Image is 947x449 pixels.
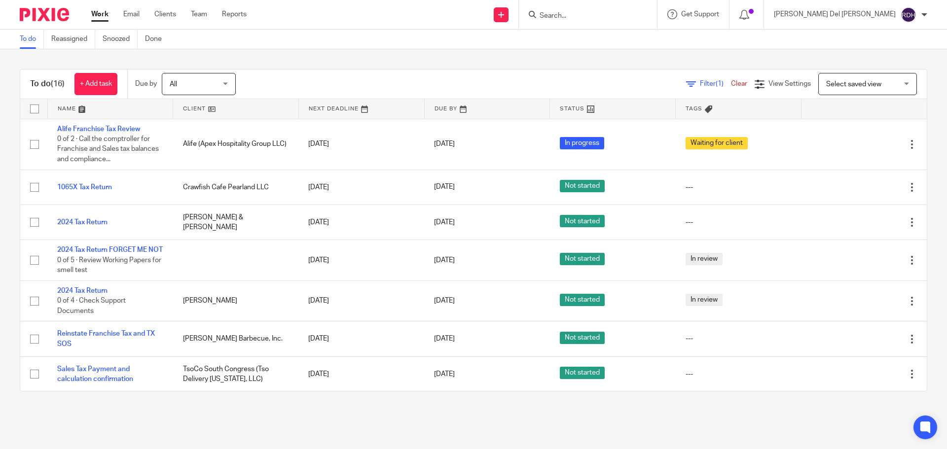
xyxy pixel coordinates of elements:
a: Clients [154,9,176,19]
a: 2024 Tax Return FORGET ME NOT [57,246,163,253]
span: Tags [686,106,702,111]
img: svg%3E [901,7,916,23]
a: Work [91,9,109,19]
span: [DATE] [434,335,455,342]
span: In progress [560,137,604,149]
span: In review [686,294,723,306]
a: 2024 Tax Return [57,287,108,294]
a: Snoozed [103,30,138,49]
span: 0 of 5 · Review Working Papers for smell test [57,257,161,274]
span: [DATE] [434,257,455,264]
a: 1065X Tax Return [57,184,112,191]
td: [DATE] [298,240,424,280]
a: Clear [731,80,747,87]
span: Filter [700,80,731,87]
span: All [170,81,177,88]
p: Due by [135,79,157,89]
a: Done [145,30,169,49]
span: Select saved view [826,81,881,88]
a: Team [191,9,207,19]
span: Not started [560,294,605,306]
td: Crawfish Cafe Pearland LLC [173,170,299,205]
span: [DATE] [434,371,455,378]
span: [DATE] [434,184,455,191]
a: + Add task [74,73,117,95]
span: 0 of 4 · Check Support Documents [57,297,126,314]
h1: To do [30,79,65,89]
span: Waiting for client [686,137,748,149]
span: In review [686,253,723,265]
td: [DATE] [298,119,424,170]
td: [PERSON_NAME] & [PERSON_NAME] [173,205,299,240]
a: Alife Franchise Tax Review [57,126,140,133]
div: --- [686,334,792,344]
span: Get Support [681,11,719,18]
span: Not started [560,367,605,379]
td: [DATE] [298,170,424,205]
td: [DATE] [298,321,424,356]
div: --- [686,182,792,192]
a: Email [123,9,140,19]
div: --- [686,217,792,227]
span: [DATE] [434,298,455,305]
a: Reports [222,9,247,19]
a: 2024 Tax Return [57,219,108,226]
span: Not started [560,180,605,192]
span: Not started [560,253,605,265]
a: Reinstate Franchise Tax and TX SOS [57,330,155,347]
td: TsoCo South Congress (Tso Delivery [US_STATE], LLC) [173,356,299,391]
td: [DATE] [298,356,424,391]
td: Alife (Apex Hospitality Group LLC) [173,119,299,170]
span: [DATE] [434,219,455,226]
span: View Settings [768,80,811,87]
a: To do [20,30,44,49]
span: (16) [51,80,65,88]
span: (1) [716,80,724,87]
span: 0 of 2 · Call the comptroller for Franchise and Sales tax balances and compliance... [57,136,159,163]
span: [DATE] [434,140,455,147]
td: [PERSON_NAME] Barbecue, Inc. [173,321,299,356]
p: [PERSON_NAME] Del [PERSON_NAME] [774,9,896,19]
a: Sales Tax Payment and calculation confirmation [57,366,133,382]
span: Not started [560,332,605,344]
div: --- [686,369,792,379]
a: Reassigned [51,30,95,49]
td: [DATE] [298,205,424,240]
td: [PERSON_NAME] [173,280,299,321]
input: Search [539,12,627,21]
span: Not started [560,215,605,227]
img: Pixie [20,8,69,21]
td: [DATE] [298,280,424,321]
